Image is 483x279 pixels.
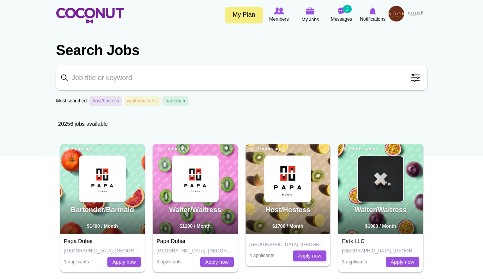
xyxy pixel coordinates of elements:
[264,6,295,24] a: Browse Members Members
[357,6,389,24] a: Notifications Notifications
[342,248,419,254] p: [GEOGRAPHIC_DATA], [GEOGRAPHIC_DATA]
[274,7,284,14] img: Browse Members
[87,224,118,229] span: $1400 / Month
[338,7,346,14] img: Messages
[89,96,122,106] a: host/hostess
[107,257,141,268] a: Apply now
[162,96,189,106] a: bartender
[360,15,385,23] span: Notifications
[365,224,396,229] span: $1000 / Month
[157,259,182,265] span: 3 applicants
[369,7,376,14] img: Notifications
[306,7,315,14] img: My Jobs
[56,98,88,104] label: Most searched:
[293,250,326,261] a: Apply now
[64,238,93,244] a: Papa Dubai
[200,257,234,268] a: Apply now
[71,206,134,214] a: Bartender/Barmaid
[342,259,367,265] span: 3 applicants
[64,259,89,265] span: 1 applicants
[301,16,319,23] span: My Jobs
[169,206,221,214] a: Waiter/Waitress
[266,206,310,214] a: Host/Hostess
[250,253,274,258] span: 4 applicants
[386,257,419,268] a: Apply now
[342,146,376,152] span: 3 hours ago
[355,206,407,214] a: Waiter/Waitress
[157,248,234,254] p: [GEOGRAPHIC_DATA], [GEOGRAPHIC_DATA]
[64,146,93,152] span: 7 min ago
[404,6,427,21] a: العربية
[56,65,427,90] input: Job title or keyword
[56,41,427,60] h2: Search Jobs
[331,15,352,23] span: Messages
[295,6,326,24] a: My Jobs My Jobs
[342,238,365,244] a: Eatx LLC
[225,7,263,23] a: My Plan
[180,224,210,229] span: $1200 / Month
[56,8,124,23] img: Home
[64,248,141,254] p: [GEOGRAPHIC_DATA], [GEOGRAPHIC_DATA]
[124,96,161,106] a: waiter/waitress
[343,5,351,13] small: 2
[56,114,427,134] div: 20256 jobs available
[273,224,303,229] span: $1700 / Month
[250,146,283,152] span: 2 hours ago
[157,146,187,152] span: 1 hour ago
[326,6,357,24] a: Messages Messages 2
[269,15,289,23] span: Members
[157,238,185,244] a: Papa Dubai
[250,241,327,248] p: [GEOGRAPHIC_DATA], [GEOGRAPHIC_DATA]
